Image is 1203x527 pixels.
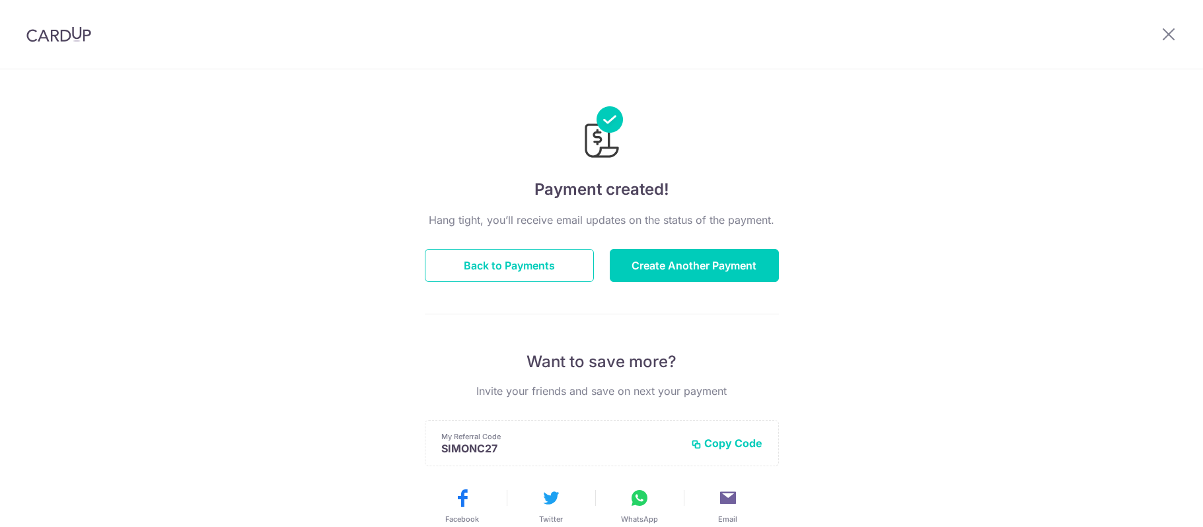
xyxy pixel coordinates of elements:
[691,437,762,450] button: Copy Code
[445,514,479,524] span: Facebook
[718,514,737,524] span: Email
[1118,487,1190,520] iframe: Opens a widget where you can find more information
[601,487,678,524] button: WhatsApp
[425,249,594,282] button: Back to Payments
[581,106,623,162] img: Payments
[425,351,779,372] p: Want to save more?
[539,514,563,524] span: Twitter
[441,431,680,442] p: My Referral Code
[512,487,590,524] button: Twitter
[26,26,91,42] img: CardUp
[689,487,767,524] button: Email
[425,178,779,201] h4: Payment created!
[425,212,779,228] p: Hang tight, you’ll receive email updates on the status of the payment.
[621,514,658,524] span: WhatsApp
[423,487,501,524] button: Facebook
[425,383,779,399] p: Invite your friends and save on next your payment
[441,442,680,455] p: SIMONC27
[610,249,779,282] button: Create Another Payment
